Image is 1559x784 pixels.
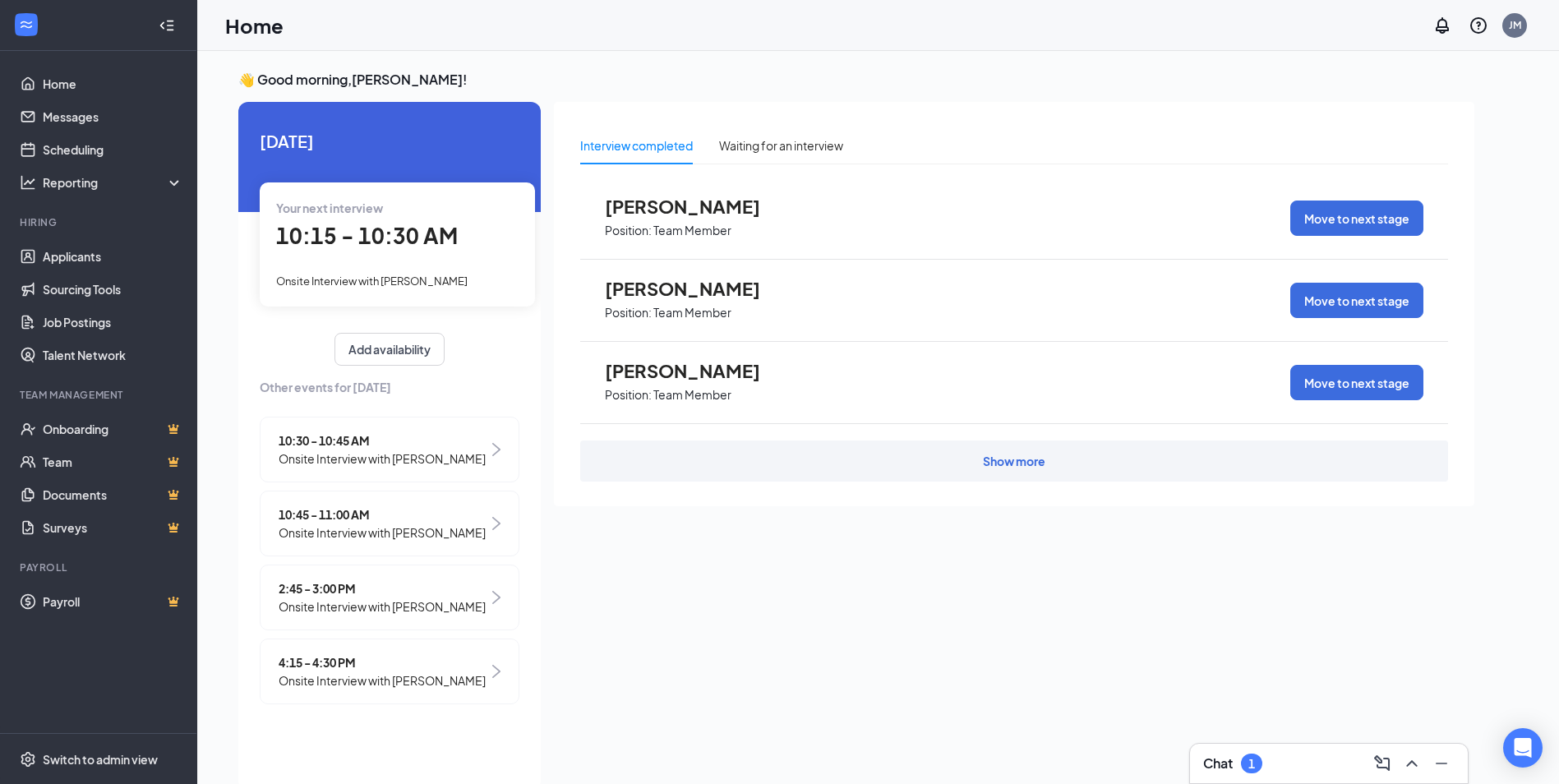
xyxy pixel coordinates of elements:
[1369,750,1395,777] button: ComposeMessage
[1402,754,1422,773] svg: ChevronUp
[159,17,175,34] svg: Collapse
[1248,757,1255,771] div: 1
[653,223,731,238] p: Team Member
[276,222,458,249] span: 10:15 - 10:30 AM
[1290,283,1423,318] button: Move to next stage
[719,136,843,154] div: Waiting for an interview
[1203,754,1233,772] h3: Chat
[605,223,652,238] p: Position:
[983,453,1045,469] div: Show more
[43,174,184,191] div: Reporting
[43,511,183,544] a: SurveysCrown
[43,585,183,618] a: PayrollCrown
[279,505,486,523] span: 10:45 - 11:00 AM
[20,215,180,229] div: Hiring
[20,174,36,191] svg: Analysis
[279,523,486,542] span: Onsite Interview with [PERSON_NAME]
[1432,754,1451,773] svg: Minimize
[20,560,180,574] div: Payroll
[1290,365,1423,400] button: Move to next stage
[1503,728,1543,768] div: Open Intercom Messenger
[605,305,652,321] p: Position:
[653,305,731,321] p: Team Member
[43,339,183,371] a: Talent Network
[1372,754,1392,773] svg: ComposeMessage
[43,273,183,306] a: Sourcing Tools
[279,653,486,671] span: 4:15 - 4:30 PM
[43,413,183,445] a: OnboardingCrown
[43,445,183,478] a: TeamCrown
[1469,16,1488,35] svg: QuestionInfo
[334,333,445,366] button: Add availability
[1290,201,1423,236] button: Move to next stage
[605,196,786,217] span: [PERSON_NAME]
[605,278,786,299] span: [PERSON_NAME]
[279,671,486,689] span: Onsite Interview with [PERSON_NAME]
[653,387,731,403] p: Team Member
[276,274,468,288] span: Onsite Interview with [PERSON_NAME]
[605,387,652,403] p: Position:
[43,240,183,273] a: Applicants
[260,378,519,396] span: Other events for [DATE]
[279,431,486,450] span: 10:30 - 10:45 AM
[20,388,180,402] div: Team Management
[279,597,486,616] span: Onsite Interview with [PERSON_NAME]
[43,133,183,166] a: Scheduling
[43,100,183,133] a: Messages
[605,360,786,381] span: [PERSON_NAME]
[43,67,183,100] a: Home
[20,751,36,768] svg: Settings
[279,579,486,597] span: 2:45 - 3:00 PM
[18,16,35,33] svg: WorkstreamLogo
[1399,750,1425,777] button: ChevronUp
[276,201,383,215] span: Your next interview
[1428,750,1455,777] button: Minimize
[260,128,519,154] span: [DATE]
[43,306,183,339] a: Job Postings
[580,136,693,154] div: Interview completed
[43,751,158,768] div: Switch to admin view
[1432,16,1452,35] svg: Notifications
[238,71,1474,89] h3: 👋 Good morning, [PERSON_NAME] !
[1509,18,1521,32] div: JM
[225,12,284,39] h1: Home
[43,478,183,511] a: DocumentsCrown
[279,450,486,468] span: Onsite Interview with [PERSON_NAME]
